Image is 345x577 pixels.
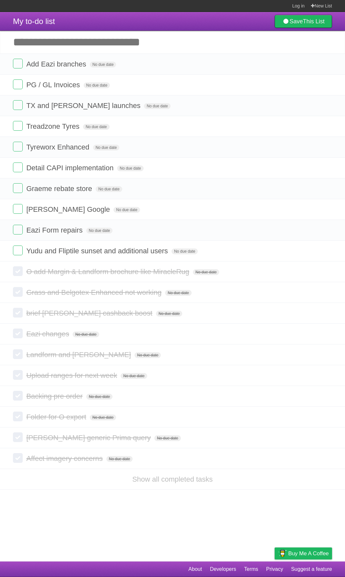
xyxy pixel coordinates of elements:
[135,352,161,358] span: No due date
[73,331,99,337] span: No due date
[13,287,23,297] label: Done
[303,18,325,25] b: This List
[13,432,23,442] label: Done
[93,145,119,150] span: No due date
[84,82,110,88] span: No due date
[26,122,81,130] span: Treadzone Tyres
[13,246,23,255] label: Done
[132,475,213,483] a: Show all completed tasks
[156,311,182,317] span: No due date
[26,371,119,379] span: Upload ranges for next week
[13,329,23,338] label: Done
[13,79,23,89] label: Done
[26,164,115,172] span: Detail CAPI implementation
[26,330,71,338] span: Eazi changes
[26,60,88,68] span: Add Eazi branches
[26,309,154,317] span: brief [PERSON_NAME] cashback boost
[13,349,23,359] label: Done
[26,288,163,296] span: Grass and Belgotex Enhanced not working
[113,207,140,213] span: No due date
[13,204,23,214] label: Done
[13,225,23,234] label: Done
[278,548,287,559] img: Buy me a coffee
[26,81,81,89] span: PG / GL Invoices
[13,412,23,421] label: Done
[26,434,152,442] span: [PERSON_NAME] generic Prima query
[266,563,283,575] a: Privacy
[26,226,84,234] span: Eazi Form repairs
[244,563,258,575] a: Terms
[26,247,170,255] span: Yudu and Fliptile sunset and additional users
[13,308,23,318] label: Done
[13,183,23,193] label: Done
[291,563,332,575] a: Suggest a feature
[288,548,329,559] span: Buy me a coffee
[117,165,143,171] span: No due date
[26,185,94,193] span: Graeme rebate store
[90,62,116,67] span: No due date
[165,290,191,296] span: No due date
[26,413,88,421] span: Folder for O export
[13,162,23,172] label: Done
[13,453,23,463] label: Done
[144,103,170,109] span: No due date
[106,456,133,462] span: No due date
[26,268,191,276] span: O add Margin & Landform brochure like MiracleRug
[26,454,104,463] span: Affect imagery concerns
[172,248,198,254] span: No due date
[275,15,332,28] a: SaveThis List
[154,435,181,441] span: No due date
[13,142,23,151] label: Done
[13,17,55,26] span: My to-do list
[86,228,113,234] span: No due date
[26,351,133,359] span: Landform and [PERSON_NAME]
[121,373,147,379] span: No due date
[13,100,23,110] label: Done
[26,205,112,213] span: [PERSON_NAME] Google
[96,186,122,192] span: No due date
[210,563,236,575] a: Developers
[83,124,109,130] span: No due date
[13,121,23,131] label: Done
[193,269,219,275] span: No due date
[26,102,142,110] span: TX and [PERSON_NAME] launches
[13,59,23,68] label: Done
[26,392,84,400] span: Backing pre order
[188,563,202,575] a: About
[86,394,113,400] span: No due date
[90,415,116,420] span: No due date
[26,143,91,151] span: Tyreworx Enhanced
[13,370,23,380] label: Done
[275,547,332,559] a: Buy me a coffee
[13,266,23,276] label: Done
[13,391,23,401] label: Done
